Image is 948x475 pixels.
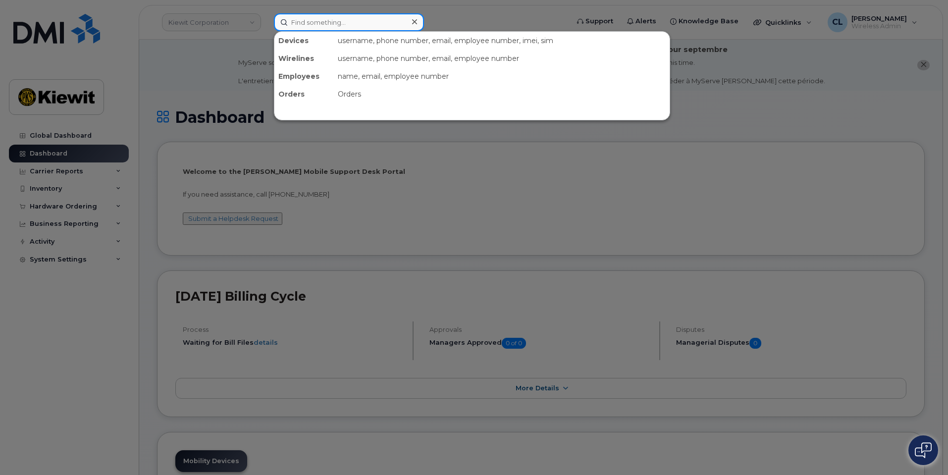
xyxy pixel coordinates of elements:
div: username, phone number, email, employee number, imei, sim [334,32,670,50]
div: Orders [274,85,334,103]
div: Wirelines [274,50,334,67]
div: Employees [274,67,334,85]
div: Devices [274,32,334,50]
div: name, email, employee number [334,67,670,85]
div: Orders [334,85,670,103]
div: username, phone number, email, employee number [334,50,670,67]
img: Open chat [915,442,932,458]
